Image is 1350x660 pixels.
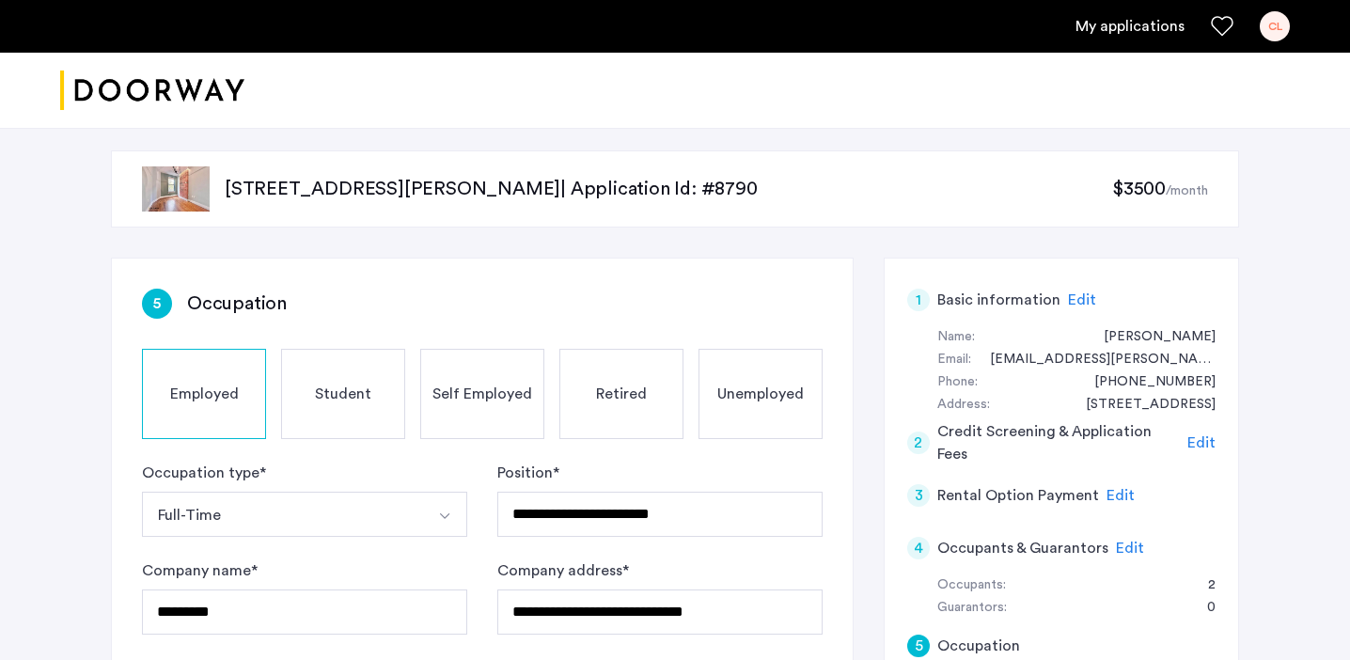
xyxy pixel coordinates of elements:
div: +18602004938 [1075,371,1216,394]
span: Edit [1068,292,1096,307]
span: Retired [596,383,647,405]
div: 4 [907,537,930,559]
div: 2 [1189,574,1216,597]
label: Company name * [142,559,258,582]
div: 5 [142,289,172,319]
h5: Basic information [937,289,1060,311]
span: Edit [1107,488,1135,503]
div: 1 [907,289,930,311]
a: Cazamio logo [60,55,244,126]
span: Unemployed [717,383,804,405]
p: [STREET_ADDRESS][PERSON_NAME] | Application Id: #8790 [225,176,1112,202]
span: Self Employed [432,383,532,405]
button: Select option [422,492,467,537]
div: Phone: [937,371,978,394]
div: 5 [907,635,930,657]
div: chelsea.licata@gmail.com [971,349,1216,371]
div: Email: [937,349,971,371]
div: Chelsea Licata [1085,326,1216,349]
div: 0 [1188,597,1216,620]
div: 2 [907,432,930,454]
span: Edit [1187,435,1216,450]
button: Select option [142,492,423,537]
sub: /month [1166,184,1208,197]
div: CL [1260,11,1290,41]
div: Address: [937,394,990,416]
div: Name: [937,326,975,349]
img: logo [60,55,244,126]
h3: Occupation [187,291,287,317]
label: Company address * [497,559,629,582]
div: 113 Ridgewood Trail [1067,394,1216,416]
div: Occupants: [937,574,1006,597]
div: Guarantors: [937,597,1007,620]
img: arrow [437,509,452,524]
a: Favorites [1211,15,1233,38]
h5: Credit Screening & Application Fees [937,420,1181,465]
span: $3500 [1112,180,1166,198]
span: Student [315,383,371,405]
h5: Rental Option Payment [937,484,1099,507]
label: Position * [497,462,559,484]
span: Edit [1116,541,1144,556]
a: My application [1075,15,1185,38]
img: apartment [142,166,210,212]
h5: Occupants & Guarantors [937,537,1108,559]
span: Employed [170,383,239,405]
label: Occupation type * [142,462,266,484]
div: 3 [907,484,930,507]
h5: Occupation [937,635,1020,657]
